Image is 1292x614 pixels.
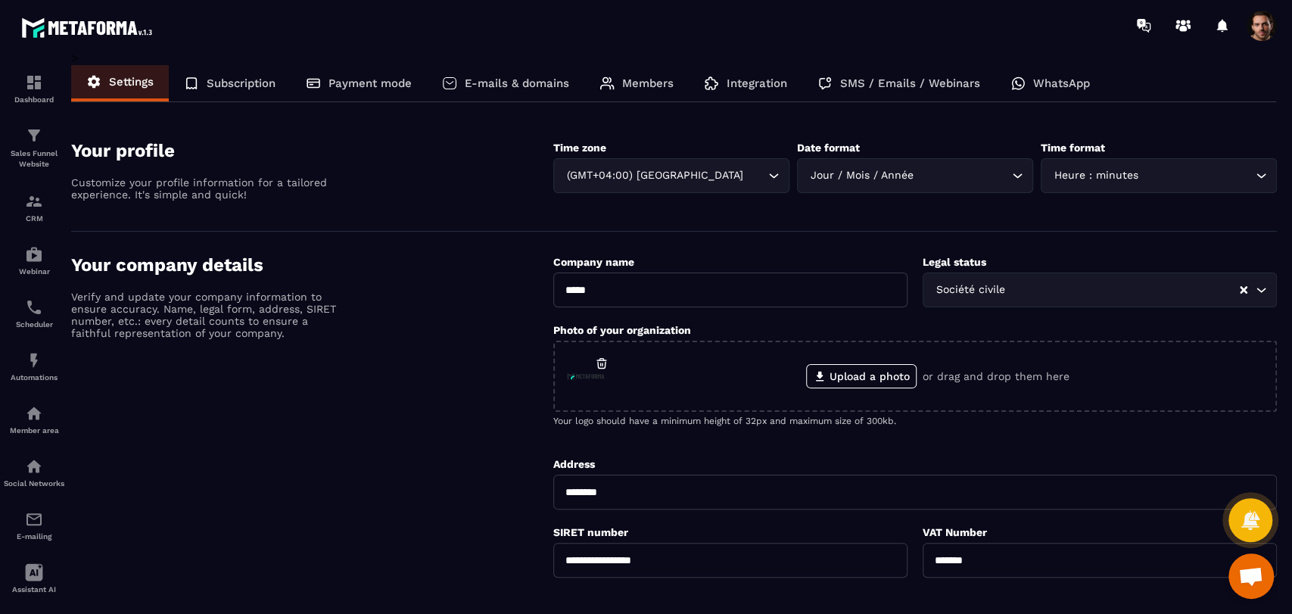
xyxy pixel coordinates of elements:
p: Scheduler [4,320,64,329]
button: Clear Selected [1240,285,1247,296]
a: Assistant AI [4,552,64,605]
div: Search for option [553,158,789,193]
label: Time format [1041,142,1105,154]
p: Dashboard [4,95,64,104]
p: Members [622,76,674,90]
input: Search for option [1008,282,1238,298]
img: automations [25,404,43,422]
p: CRM [4,214,64,223]
a: formationformationDashboard [4,62,64,115]
img: formation [25,126,43,145]
p: Social Networks [4,479,64,488]
input: Search for option [1141,167,1252,184]
a: formationformationSales Funnel Website [4,115,64,181]
a: emailemailE-mailing [4,499,64,552]
span: Jour / Mois / Année [807,167,917,184]
img: formation [25,192,43,210]
p: Verify and update your company information to ensure accuracy. Name, legal form, address, SIRET n... [71,291,336,339]
img: automations [25,245,43,263]
h4: Your profile [71,140,553,161]
p: Webinar [4,267,64,276]
img: email [25,510,43,528]
p: E-mailing [4,532,64,541]
img: social-network [25,457,43,475]
h4: Your company details [71,254,553,276]
label: Company name [553,256,634,268]
span: (GMT+04:00) [GEOGRAPHIC_DATA] [563,167,746,184]
label: Photo of your organization [553,324,691,336]
p: SMS / Emails / Webinars [840,76,980,90]
a: automationsautomationsAutomations [4,340,64,393]
p: E-mails & domains [465,76,569,90]
p: Subscription [207,76,276,90]
img: logo [21,14,157,42]
label: Legal status [923,256,986,268]
div: Search for option [797,158,1033,193]
p: Automations [4,373,64,382]
p: Sales Funnel Website [4,148,64,170]
a: formationformationCRM [4,181,64,234]
p: WhatsApp [1033,76,1090,90]
p: Payment mode [328,76,412,90]
p: Your logo should have a minimum height of 32px and maximum size of 300kb. [553,416,1277,426]
p: Assistant AI [4,585,64,594]
span: Société civile [932,282,1008,298]
label: Address [553,458,595,470]
label: SIRET number [553,526,628,538]
p: Settings [109,75,154,89]
img: formation [25,73,43,92]
p: Member area [4,426,64,435]
p: Customize your profile information for a tailored experience. It's simple and quick! [71,176,336,201]
label: Upload a photo [806,364,917,388]
img: scheduler [25,298,43,316]
input: Search for option [917,167,1008,184]
div: Search for option [1041,158,1277,193]
div: Mở cuộc trò chuyện [1228,553,1274,599]
img: automations [25,351,43,369]
label: Date format [797,142,860,154]
p: or drag and drop them here [923,370,1069,382]
p: Integration [727,76,787,90]
a: automationsautomationsMember area [4,393,64,446]
label: VAT Number [923,526,987,538]
label: Time zone [553,142,606,154]
a: social-networksocial-networkSocial Networks [4,446,64,499]
div: Search for option [923,273,1277,307]
a: schedulerschedulerScheduler [4,287,64,340]
input: Search for option [746,167,764,184]
span: Heure : minutes [1051,167,1141,184]
a: automationsautomationsWebinar [4,234,64,287]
